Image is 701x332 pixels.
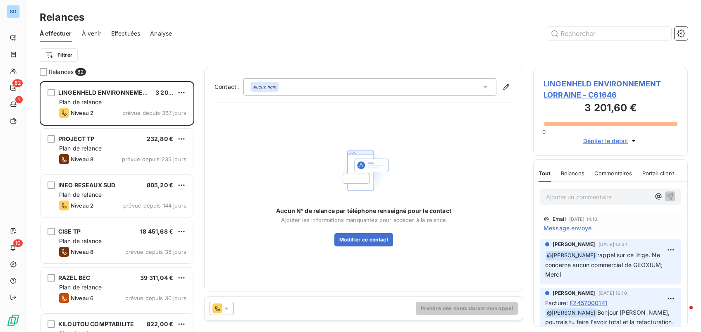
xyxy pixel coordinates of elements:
span: Plan de relance [59,145,102,152]
button: Prendre des notes durant mon appel [416,302,518,315]
span: RAZEL BEC [58,274,90,281]
span: Niveau 2 [71,110,93,116]
span: prévue depuis 144 jours [123,202,186,209]
span: CISE TP [58,228,81,235]
span: À venir [82,29,101,38]
span: @ [PERSON_NAME] [546,251,597,260]
div: SO [7,5,20,18]
span: Relances [49,68,74,76]
span: Déplier le détail [583,136,628,145]
span: [DATE] 14:10 [569,217,598,222]
span: LINGENHELD ENVIRONNEMENT [GEOGRAPHIC_DATA] [58,89,214,96]
span: 1 [15,96,23,103]
span: prévue depuis 367 jours [122,110,186,116]
span: 0 [542,129,546,135]
span: Niveau 8 [71,156,93,162]
span: Plan de relance [59,284,102,291]
span: [PERSON_NAME] [553,289,595,297]
span: 232,80 € [147,135,173,142]
span: 822,00 € [147,320,173,327]
span: Ajouter les informations manquantes pour accéder à la relance [281,217,446,223]
span: 82 [75,68,86,76]
span: Facture : [545,299,568,307]
span: Relances [561,170,584,177]
span: Niveau 6 [71,295,93,301]
span: Commentaires [594,170,632,177]
span: Message envoyé [544,224,591,232]
span: Niveau 2 [71,202,93,209]
input: Rechercher [547,27,671,40]
h3: 3 201,60 € [544,100,677,117]
button: Filtrer [40,48,78,62]
img: Logo LeanPay [7,314,20,327]
span: [DATE] 16:10 [598,291,627,296]
span: @ [PERSON_NAME] [546,308,597,318]
button: Modifier ce contact [334,233,393,246]
img: Empty state [337,144,390,197]
span: Tout [539,170,551,177]
span: 82 [12,79,23,87]
span: Aucun N° de relance par téléphone renseigné pour le contact [276,207,451,215]
span: Effectuées [111,29,141,38]
label: Contact : [215,83,243,91]
em: Aucun nom [253,84,276,90]
span: [DATE] 12:31 [598,242,627,247]
span: 805,20 € [147,182,173,189]
iframe: Intercom live chat [673,304,693,324]
span: 3 201,60 € [155,89,186,96]
span: prévue depuis 30 jours [125,295,186,301]
span: Plan de relance [59,98,102,105]
span: INEO RESEAUX SUD [58,182,115,189]
span: PROJECT TP [58,135,95,142]
span: prévue depuis 38 jours [125,248,186,255]
span: LINGENHELD ENVIRONNEMENT LORRAINE - C61646 [544,78,677,100]
div: grid [40,81,194,332]
h3: Relances [40,10,84,25]
span: F2457000141 [570,299,608,307]
span: Analyse [150,29,172,38]
span: Niveau 8 [71,248,93,255]
span: 10 [13,239,23,247]
span: Email [553,217,566,222]
span: À effectuer [40,29,72,38]
span: [PERSON_NAME] [553,241,595,248]
span: 39 311,04 € [140,274,173,281]
span: Plan de relance [59,191,102,198]
span: rappel sur ce litige. Ne concerne aucun commercial de GEOXIUM; Merci [545,251,665,278]
button: Déplier le détail [581,136,641,146]
span: Plan de relance [59,237,102,244]
span: 18 451,68 € [140,228,173,235]
span: KILOUTOU COMPTABILITE [58,320,134,327]
span: prévue depuis 235 jours [122,156,186,162]
span: Portail client [642,170,674,177]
